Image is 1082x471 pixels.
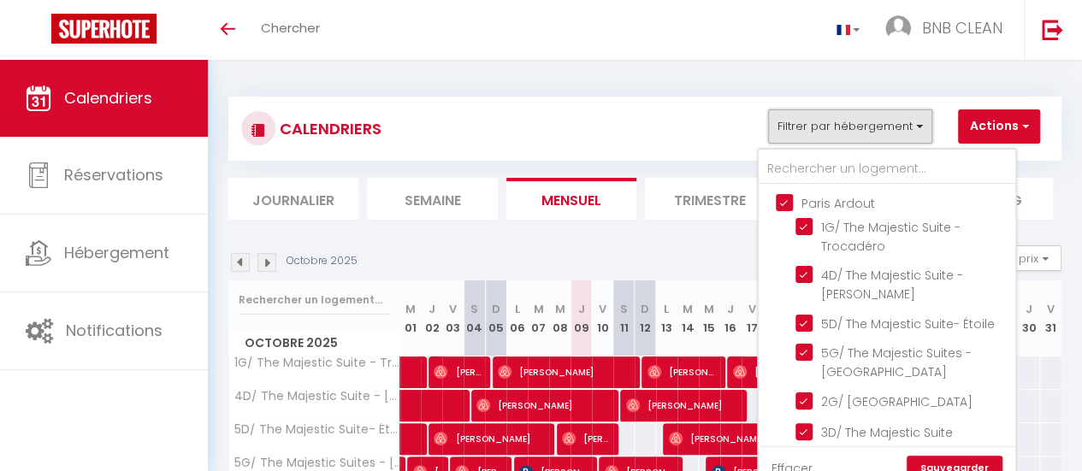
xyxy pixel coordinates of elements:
[635,280,656,356] th: 12
[534,301,544,317] abbr: M
[64,242,169,263] span: Hébergement
[476,389,606,421] span: [PERSON_NAME]
[66,320,163,341] span: Notifications
[405,301,416,317] abbr: M
[528,280,549,356] th: 07
[647,356,716,388] span: [PERSON_NAME]
[733,356,843,388] span: [PERSON_NAME]
[577,301,584,317] abbr: J
[669,422,778,455] span: [PERSON_NAME]
[562,422,610,455] span: [PERSON_NAME]
[506,280,528,356] th: 06
[429,301,435,317] abbr: J
[64,164,163,185] span: Réservations
[229,331,399,356] span: Octobre 2025
[1042,19,1063,40] img: logout
[492,301,500,317] abbr: D
[51,14,157,44] img: Super Booking
[1026,301,1032,317] abbr: J
[720,280,742,356] th: 16
[613,280,635,356] th: 11
[485,280,506,356] th: 05
[434,356,482,388] span: [PERSON_NAME]
[885,15,911,41] img: ...
[768,109,932,144] button: Filtrer par hébergement
[922,17,1002,38] span: BNB CLEAN
[367,178,497,220] li: Semaine
[704,301,714,317] abbr: M
[571,280,592,356] th: 09
[821,344,972,380] span: 5G/ The Majestic Suites - [GEOGRAPHIC_DATA]
[1040,280,1061,356] th: 31
[239,285,390,315] input: Rechercher un logement...
[555,301,565,317] abbr: M
[748,301,755,317] abbr: V
[232,356,403,369] span: 1G/ The Majestic Suite - Trocadéro
[515,301,520,317] abbr: L
[1047,301,1055,317] abbr: V
[434,422,543,455] span: [PERSON_NAME]
[599,301,606,317] abbr: V
[232,456,403,469] span: 5G/ The Majestic Suites - [GEOGRAPHIC_DATA]
[64,87,152,109] span: Calendriers
[275,109,381,148] h3: CALENDRIERS
[645,178,775,220] li: Trimestre
[421,280,442,356] th: 02
[400,280,422,356] th: 01
[232,390,403,403] span: 4D/ The Majestic Suite - [PERSON_NAME]
[442,280,464,356] th: 03
[506,178,636,220] li: Mensuel
[592,280,613,356] th: 10
[261,19,320,37] span: Chercher
[821,424,953,441] span: 3D/ The Majestic Suite
[287,253,358,269] p: Octobre 2025
[727,301,734,317] abbr: J
[1019,280,1040,356] th: 30
[821,219,961,255] span: 1G/ The Majestic Suite - Trocadéro
[699,280,720,356] th: 15
[449,301,457,317] abbr: V
[664,301,669,317] abbr: L
[742,280,763,356] th: 17
[641,301,649,317] abbr: D
[683,301,693,317] abbr: M
[958,109,1040,144] button: Actions
[656,280,677,356] th: 13
[626,389,736,421] span: [PERSON_NAME]
[228,178,358,220] li: Journalier
[498,356,628,388] span: [PERSON_NAME]
[470,301,478,317] abbr: S
[677,280,699,356] th: 14
[549,280,571,356] th: 08
[464,280,485,356] th: 04
[759,154,1015,185] input: Rechercher un logement...
[232,423,403,436] span: 5D/ The Majestic Suite- Étoile
[821,267,963,303] span: 4D/ The Majestic Suite - [PERSON_NAME]
[620,301,628,317] abbr: S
